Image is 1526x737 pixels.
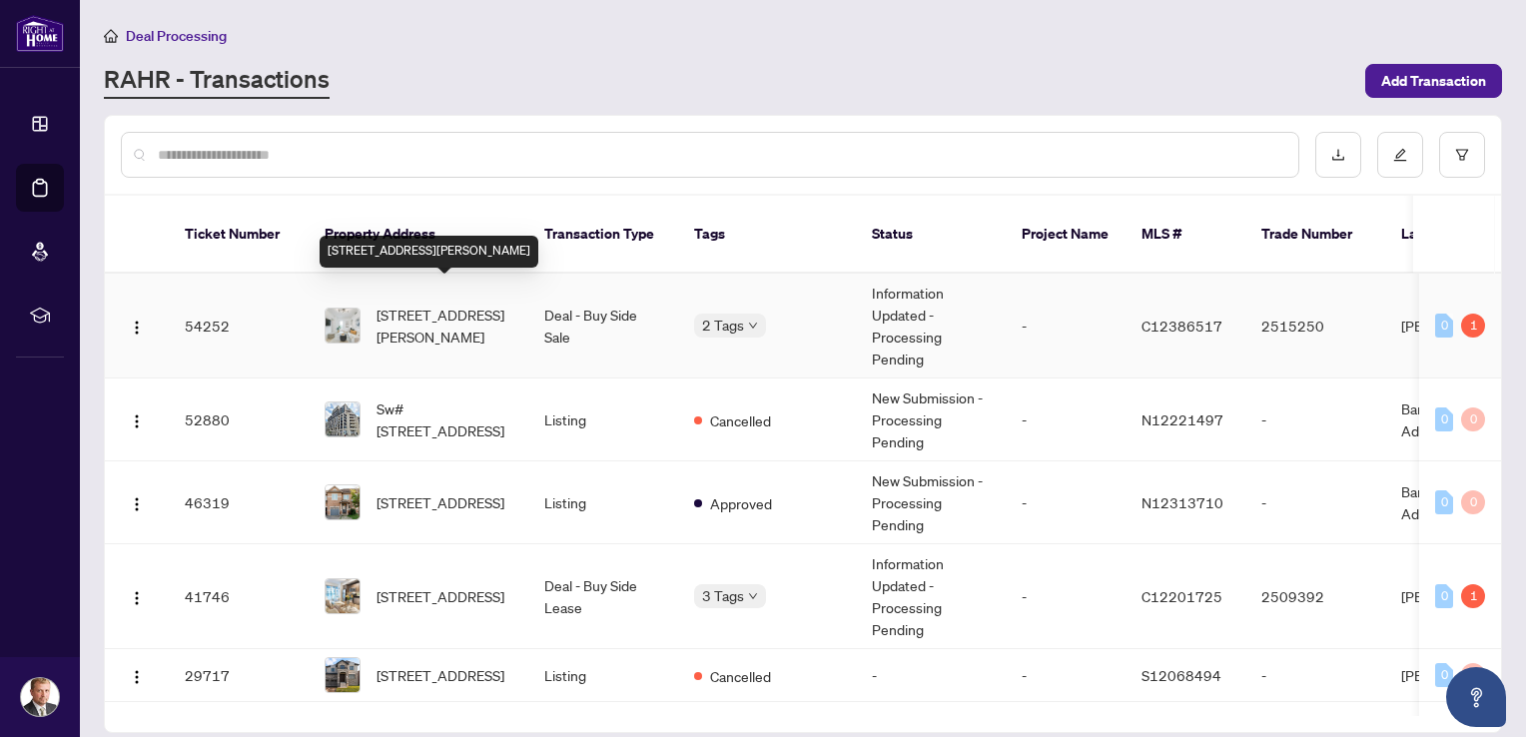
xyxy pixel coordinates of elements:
td: New Submission - Processing Pending [856,461,1006,544]
a: RAHR - Transactions [104,63,330,99]
div: 1 [1461,314,1485,338]
div: 0 [1461,663,1485,687]
span: C12386517 [1142,317,1222,335]
span: N12221497 [1142,410,1223,428]
span: download [1331,148,1345,162]
div: 0 [1435,314,1453,338]
span: Sw#[STREET_ADDRESS] [377,397,512,441]
td: Information Updated - Processing Pending [856,274,1006,378]
td: Listing [528,649,678,702]
span: Add Transaction [1381,65,1486,97]
div: [STREET_ADDRESS][PERSON_NAME] [320,236,538,268]
button: filter [1439,132,1485,178]
th: Project Name [1006,196,1126,274]
th: Transaction Type [528,196,678,274]
img: thumbnail-img [326,658,360,692]
span: [STREET_ADDRESS][PERSON_NAME] [377,304,512,348]
img: Logo [129,413,145,429]
th: Status [856,196,1006,274]
div: 0 [1461,490,1485,514]
img: Logo [129,320,145,336]
td: Listing [528,378,678,461]
td: - [1006,544,1126,649]
span: [STREET_ADDRESS] [377,664,504,686]
div: 0 [1435,584,1453,608]
td: - [1006,378,1126,461]
button: Logo [121,486,153,518]
div: 0 [1435,407,1453,431]
button: download [1315,132,1361,178]
img: Logo [129,590,145,606]
span: 2 Tags [702,314,744,337]
span: filter [1455,148,1469,162]
th: Tags [678,196,856,274]
img: thumbnail-img [326,485,360,519]
button: Logo [121,403,153,435]
span: Cancelled [710,409,771,431]
td: - [1245,461,1385,544]
span: 3 Tags [702,584,744,607]
th: Ticket Number [169,196,309,274]
button: Logo [121,580,153,612]
img: Profile Icon [21,678,59,716]
span: N12313710 [1142,493,1223,511]
button: Logo [121,310,153,342]
span: edit [1393,148,1407,162]
td: - [1006,461,1126,544]
td: Information Updated - Processing Pending [856,544,1006,649]
td: 54252 [169,274,309,378]
td: - [1245,649,1385,702]
td: Deal - Buy Side Lease [528,544,678,649]
td: - [1006,649,1126,702]
button: Open asap [1446,667,1506,727]
td: 41746 [169,544,309,649]
td: 2509392 [1245,544,1385,649]
button: edit [1377,132,1423,178]
td: Deal - Buy Side Sale [528,274,678,378]
td: 2515250 [1245,274,1385,378]
img: logo [16,15,64,52]
span: C12201725 [1142,587,1222,605]
div: 0 [1461,407,1485,431]
td: 29717 [169,649,309,702]
span: S12068494 [1142,666,1221,684]
button: Logo [121,659,153,691]
span: Approved [710,492,772,514]
div: 0 [1435,490,1453,514]
span: down [748,591,758,601]
td: New Submission - Processing Pending [856,378,1006,461]
button: Add Transaction [1365,64,1502,98]
img: Logo [129,669,145,685]
span: Deal Processing [126,27,227,45]
span: [STREET_ADDRESS] [377,491,504,513]
div: 0 [1435,663,1453,687]
span: Cancelled [710,665,771,687]
td: - [856,649,1006,702]
div: 1 [1461,584,1485,608]
img: thumbnail-img [326,579,360,613]
span: down [748,321,758,331]
td: Listing [528,461,678,544]
td: - [1006,274,1126,378]
span: home [104,29,118,43]
span: [STREET_ADDRESS] [377,585,504,607]
th: Property Address [309,196,528,274]
img: thumbnail-img [326,309,360,343]
td: 46319 [169,461,309,544]
img: thumbnail-img [326,402,360,436]
th: MLS # [1126,196,1245,274]
th: Trade Number [1245,196,1385,274]
img: Logo [129,496,145,512]
td: - [1245,378,1385,461]
td: 52880 [169,378,309,461]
